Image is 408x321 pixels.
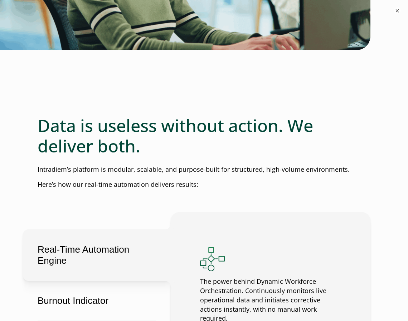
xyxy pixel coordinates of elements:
h2: Data is useless without action. We deliver both. [38,115,370,156]
img: Real Time Automation [200,247,225,271]
button: Real-Time Automation Engine [23,229,171,281]
p: Here’s how our real-time automation delivers results: [38,180,370,189]
button: × [394,7,401,14]
button: Burnout Indicator [23,281,171,321]
p: Intradiem’s platform is modular, scalable, and purpose-built for structured, high-volume environm... [38,165,370,174]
